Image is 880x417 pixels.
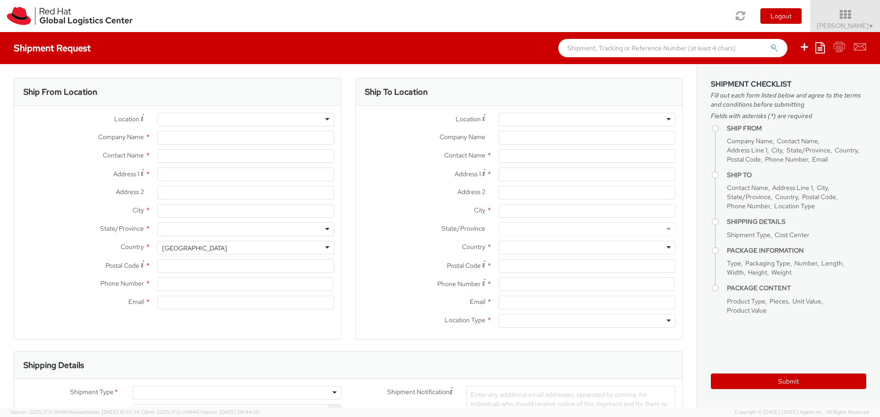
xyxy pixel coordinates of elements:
span: State/Province [100,224,144,233]
span: City [817,184,828,192]
span: Phone Number [437,280,481,288]
span: [PERSON_NAME] [817,22,874,30]
span: Height [748,268,767,276]
span: Shipment Type [70,387,114,398]
span: Country [835,146,858,154]
span: City [771,146,782,154]
span: ▼ [869,22,874,30]
span: Length [821,259,842,267]
span: master, [DATE] 10:32:38 [84,409,140,415]
span: Postal Code [802,193,836,201]
span: Country [462,243,485,251]
span: Type [727,259,741,267]
span: Location Type [774,202,815,210]
span: Address Line 1 [727,146,767,154]
span: Phone Number [100,279,144,287]
span: Company Name [440,133,485,141]
span: Phone Number [727,202,770,210]
span: Contact Name [103,151,144,159]
span: Packaging Type [745,259,790,267]
span: Address Line 1 [772,184,813,192]
span: Postal Code [727,155,761,163]
h4: Ship To [727,172,866,179]
h4: Shipping Details [727,218,866,225]
span: Company Name [98,133,144,141]
span: Pieces [770,297,788,305]
span: Address 2 [116,188,144,196]
span: Server: 2025.17.0-1194904eeae [11,409,140,415]
span: master, [DATE] 08:44:05 [202,409,259,415]
span: Product Type [727,297,765,305]
span: Email [470,298,485,306]
span: Contact Name [444,151,485,159]
span: Postal Code [447,261,481,270]
span: Contact Name [777,137,818,145]
h4: Package Content [727,285,866,292]
span: Weight [771,268,792,276]
span: Email [812,155,828,163]
span: City [132,206,144,214]
span: Postal Code [105,261,139,270]
span: Product Value [727,306,767,314]
h4: Shipment Request [14,43,91,53]
span: Country [121,243,144,251]
h4: Ship From [727,125,866,132]
span: State/Province [727,193,771,201]
span: Address 1 [455,170,481,178]
span: Fill out each form listed below and agree to the terms and conditions before submitting [711,91,866,109]
span: Company Name [727,137,773,145]
h3: Shipment Checklist [711,80,866,88]
span: Number [794,259,817,267]
span: State/Province [786,146,830,154]
span: Copyright © [DATE]-[DATE] Agistix Inc., All Rights Reserved [735,409,869,416]
span: Location [114,115,139,123]
span: Shipment Notification [387,387,450,397]
div: [GEOGRAPHIC_DATA] [162,244,227,253]
span: Fields with asterisks (*) are required [711,111,866,120]
span: Contact Name [727,184,768,192]
button: Submit [711,374,866,389]
h3: Shipping Details [23,361,84,370]
img: rh-logistics-00dfa346123c4ec078e1.svg [7,7,132,25]
span: City [474,206,485,214]
span: Phone Number [765,155,808,163]
span: Address 2 [457,188,485,196]
span: Cost Center [79,406,114,416]
input: Shipment, Tracking or Reference Number (at least 4 chars) [558,39,787,57]
span: Unit Value [792,297,821,305]
span: State/Province [441,224,485,233]
h4: Package Information [727,247,866,254]
span: Client: 2025.17.0-cb14447 [141,409,259,415]
span: Country [775,193,798,201]
span: Width [727,268,744,276]
h3: Ship From Location [23,87,97,97]
span: Shipment Type [727,231,770,239]
h3: Ship To Location [365,87,428,97]
span: Location [456,115,481,123]
span: Address 1 [113,170,139,178]
button: Logout [760,8,802,24]
span: Location Type [445,316,485,324]
span: Cost Center [775,231,809,239]
span: Email [128,298,144,306]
